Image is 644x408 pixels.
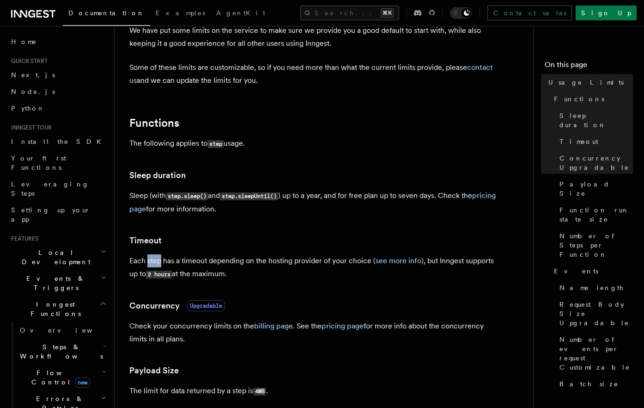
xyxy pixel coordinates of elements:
span: Timeout [559,137,598,146]
span: Function run state size [559,205,633,224]
span: Home [11,37,37,46]
a: Sleep duration [556,107,633,133]
a: Leveraging Steps [7,176,109,202]
a: Payload Size [556,176,633,202]
p: Check your concurrency limits on the . See the for more info about the concurrency limits in all ... [129,320,499,346]
span: Payload Size [559,179,633,198]
a: Name length [556,279,633,296]
a: Number of events per request Customizable [556,331,633,376]
span: Concurrency Upgradable [559,154,633,172]
a: Events [550,263,633,279]
span: Node.js [11,88,55,95]
p: The following applies to usage. [129,137,499,150]
a: Documentation [63,3,150,26]
a: Node.js [7,83,109,100]
a: Overview [16,322,109,339]
a: Setting up your app [7,202,109,228]
button: Steps & Workflows [16,339,109,365]
span: Inngest tour [7,124,52,131]
code: 4MB [253,388,266,396]
a: Your first Functions [7,150,109,176]
a: Python [7,100,109,117]
p: Sleep (with and ) up to a year, and for free plan up to seven days. Check the for more information. [129,189,499,216]
a: Batch size [556,376,633,392]
button: Events & Triggers [7,270,109,296]
a: see more info [376,256,421,265]
span: Sleep duration [559,111,633,130]
h4: On this page [545,59,633,74]
code: step.sleep() [166,192,208,200]
span: Upgradable [187,300,225,311]
span: Name length [559,283,624,292]
span: Python [11,105,45,112]
a: Function run state size [556,202,633,228]
span: Your first Functions [11,155,66,171]
p: Some of these limits are customizable, so if you need more than what the current limits provide, ... [129,61,499,87]
span: Install the SDK [11,138,107,145]
span: Request Body Size Upgradable [559,300,633,328]
p: Each step has a timeout depending on the hosting provider of your choice ( ), but Inngest support... [129,254,499,281]
a: Sleep duration [129,169,186,182]
code: step.sleepUntil() [220,192,278,200]
a: Functions [129,117,179,130]
a: Usage Limits [545,74,633,91]
a: Install the SDK [7,133,109,150]
span: Next.js [11,71,55,79]
button: Search...⌘K [300,6,399,20]
a: Number of Steps per Function [556,228,633,263]
span: Events & Triggers [7,274,101,292]
p: The limit for data returned by a step is . [129,384,499,398]
span: Examples [156,9,205,17]
a: ConcurrencyUpgradable [129,299,225,312]
span: Events [554,266,598,276]
span: AgentKit [216,9,265,17]
a: Functions [550,91,633,107]
span: Steps & Workflows [16,342,103,361]
span: Number of events per request Customizable [559,335,633,372]
span: Documentation [68,9,145,17]
span: Usage Limits [548,78,624,87]
a: Payload Size [129,364,179,377]
button: Flow Controlnew [16,365,109,390]
p: We have put some limits on the service to make sure we provide you a good default to start with, ... [129,24,499,50]
a: billing page [254,321,293,330]
span: Batch size [559,379,619,389]
a: AgentKit [211,3,271,25]
button: Toggle dark mode [450,7,472,19]
a: Home [7,33,109,50]
span: Quick start [7,57,48,65]
code: 2 hours [146,271,172,278]
button: Local Development [7,244,109,270]
a: Contact sales [487,6,572,20]
span: Overview [20,327,115,334]
span: Flow Control [16,368,102,387]
a: Sign Up [576,6,637,20]
span: Features [7,235,38,242]
a: Timeout [129,234,162,247]
a: Examples [150,3,211,25]
a: Timeout [556,133,633,150]
span: Local Development [7,248,101,266]
span: new [75,377,90,388]
span: Setting up your app [11,206,91,223]
a: Request Body Size Upgradable [556,296,633,331]
a: pricing page [322,321,364,330]
a: Next.js [7,67,109,83]
button: Inngest Functions [7,296,109,322]
span: Number of Steps per Function [559,231,633,259]
kbd: ⌘K [381,8,394,18]
span: Leveraging Steps [11,180,89,197]
span: Functions [554,94,604,104]
code: step [207,140,224,148]
span: Inngest Functions [7,300,100,318]
a: Concurrency Upgradable [556,150,633,176]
